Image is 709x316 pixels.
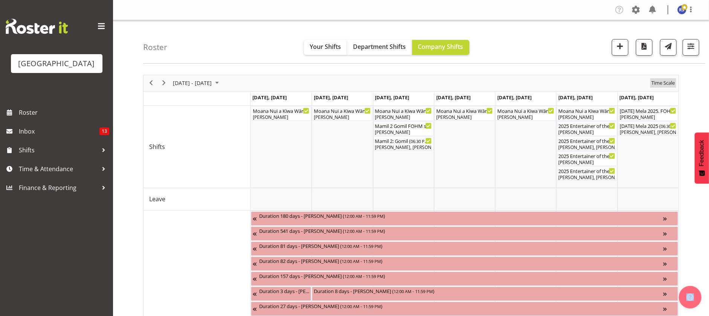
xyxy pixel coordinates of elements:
[557,137,617,151] div: Shifts"s event - 2025 Entertainer of the Year - MATINEE Begin From Saturday, October 4, 2025 at 1...
[559,114,615,121] div: [PERSON_NAME]
[558,94,593,101] span: [DATE], [DATE]
[661,123,700,129] span: 06:30 PM - 11:30 PM
[559,174,615,181] div: [PERSON_NAME], [PERSON_NAME], [PERSON_NAME], [PERSON_NAME], [PERSON_NAME], [PERSON_NAME]
[651,78,675,88] span: Time Scale
[618,106,678,121] div: Shifts"s event - Diwali Mela 2025. FOHM Shift Begin From Sunday, October 5, 2025 at 5:45:00 PM GM...
[559,144,615,151] div: [PERSON_NAME], [PERSON_NAME], [PERSON_NAME], [PERSON_NAME], [PERSON_NAME], [PERSON_NAME]
[342,243,381,249] span: 12:00 AM - 11:59 PM
[344,273,384,279] span: 12:00 AM - 11:59 PM
[683,39,699,56] button: Filter Shifts
[19,182,98,193] span: Finance & Reporting
[251,287,311,301] div: Unavailability"s event - Duration 3 days - Bobby-Lea Awhina Cassidy Begin From Friday, September ...
[252,94,287,101] span: [DATE], [DATE]
[99,128,109,135] span: 13
[497,94,532,101] span: [DATE], [DATE]
[157,75,170,91] div: next period
[6,19,68,34] img: Rosterit website logo
[314,107,370,114] div: Moana Nui a Kiwa Wānanga Cargo Shed ( )
[143,43,167,52] h4: Roster
[344,213,384,219] span: 12:00 AM - 11:59 PM
[660,39,677,56] button: Send a list of all shifts for the selected filtered period to all rostered employees.
[373,122,434,136] div: Shifts"s event - Mamil 2 Gomil FOHM shift Begin From Wednesday, October 1, 2025 at 5:45:00 PM GMT...
[149,194,165,204] span: Leave
[304,40,347,55] button: Your Shifts
[495,106,556,121] div: Shifts"s event - Moana Nui a Kiwa Wānanga Cargo Shed Begin From Friday, October 3, 2025 at 8:15:0...
[146,78,156,88] button: Previous
[497,107,554,114] div: Moana Nui a Kiwa Wānanga Cargo Shed ( )
[251,257,678,271] div: Unavailability"s event - Duration 82 days - David Fourie Begin From Wednesday, August 20, 2025 at...
[310,43,341,51] span: Your Shifts
[251,211,678,226] div: Unavailability"s event - Duration 180 days - Katrina Luca Begin From Friday, July 4, 2025 at 12:0...
[353,43,406,51] span: Department Shifts
[559,122,615,129] div: 2025 Entertainer of the Year FOHM shift - MATINEE ( )
[259,212,663,219] div: Duration 180 days - [PERSON_NAME] ( )
[172,78,222,88] button: September 2025
[411,138,450,144] span: 06:30 PM - 09:30 PM
[259,227,663,234] div: Duration 541 days - [PERSON_NAME] ( )
[159,78,169,88] button: Next
[677,5,686,14] img: robyn-shefer9526.jpg
[375,114,432,121] div: [PERSON_NAME]
[170,75,223,91] div: Sep 29 - Oct 05, 2025
[557,122,617,136] div: Shifts"s event - 2025 Entertainer of the Year FOHM shift - MATINEE Begin From Saturday, October 4...
[559,159,615,166] div: [PERSON_NAME]
[312,287,678,301] div: Unavailability"s event - Duration 8 days - Amy Duncanson Begin From Tuesday, September 30, 2025 a...
[253,107,309,114] div: Moana Nui a Kiwa Wānanga Cargo Shed ( )
[686,293,694,301] img: help-xxl-2.png
[375,144,432,151] div: [PERSON_NAME], [PERSON_NAME], [PERSON_NAME], [PERSON_NAME], [PERSON_NAME], [PERSON_NAME], [PERSON...
[251,302,678,316] div: Unavailability"s event - Duration 27 days - Caro Richards Begin From Saturday, September 27, 2025...
[259,287,309,295] div: Duration 3 days - [PERSON_NAME] Awhina [PERSON_NAME] ( )
[342,258,381,264] span: 12:00 AM - 11:59 PM
[347,40,412,55] button: Department Shifts
[698,140,705,166] span: Feedback
[144,188,251,211] td: Leave resource
[19,107,109,118] span: Roster
[312,106,372,121] div: Shifts"s event - Moana Nui a Kiwa Wānanga Cargo Shed Begin From Tuesday, September 30, 2025 at 8:...
[253,114,309,121] div: [PERSON_NAME]
[559,129,615,136] div: [PERSON_NAME]
[375,137,432,144] div: Mamil 2: Gomil ( )
[251,226,678,241] div: Unavailability"s event - Duration 541 days - Thomas Bohanna Begin From Tuesday, July 8, 2025 at 1...
[418,43,463,51] span: Company Shifts
[695,132,709,184] button: Feedback - Show survey
[314,114,370,121] div: [PERSON_NAME]
[19,163,98,175] span: Time & Attendance
[636,39,652,56] button: Download a PDF of the roster according to the set date range.
[19,126,99,137] span: Inbox
[436,114,493,121] div: [PERSON_NAME]
[618,122,678,136] div: Shifts"s event - Diwali Mela 2025 Begin From Sunday, October 5, 2025 at 6:30:00 PM GMT+13:00 Ends...
[612,39,628,56] button: Add a new shift
[650,78,676,88] button: Time Scale
[434,106,495,121] div: Shifts"s event - Moana Nui a Kiwa Wānanga Cargo Shed Begin From Thursday, October 2, 2025 at 8:15...
[149,142,165,151] span: Shifts
[259,257,663,264] div: Duration 82 days - [PERSON_NAME] ( )
[19,144,98,156] span: Shifts
[620,114,676,121] div: [PERSON_NAME]
[559,137,615,144] div: 2025 Entertainer of the Year - MATINEE ( )
[497,114,554,121] div: [PERSON_NAME]
[559,152,615,160] div: 2025 Entertainer of the Year FOHM shift - EVENING ( )
[144,106,251,188] td: Shifts resource
[251,272,678,286] div: Unavailability"s event - Duration 157 days - Ailie Rundle Begin From Wednesday, September 24, 202...
[620,122,676,129] div: [DATE] Mela 2025 ( )
[557,106,617,121] div: Shifts"s event - Moana Nui a Kiwa Wānanga Cargo Shed Begin From Saturday, October 4, 2025 at 8:15...
[557,167,617,181] div: Shifts"s event - 2025 Entertainer of the Year - EVENING Begin From Saturday, October 4, 2025 at 5...
[436,107,493,114] div: Moana Nui a Kiwa Wānanga Cargo Shed ( )
[251,242,678,256] div: Unavailability"s event - Duration 81 days - Grace Cavell Begin From Thursday, July 17, 2025 at 12...
[436,94,471,101] span: [DATE], [DATE]
[259,272,663,280] div: Duration 157 days - [PERSON_NAME] ( )
[375,107,432,114] div: Moana Nui a Kiwa Wānanga Cargo Shed ( )
[251,106,311,121] div: Shifts"s event - Moana Nui a Kiwa Wānanga Cargo Shed Begin From Monday, September 29, 2025 at 8:1...
[559,107,615,114] div: Moana Nui a Kiwa Wānanga Cargo Shed ( )
[559,167,615,175] div: 2025 Entertainer of the Year - EVENING ( )
[620,107,676,114] div: [DATE] Mela 2025. FOHM Shift ( )
[373,137,434,151] div: Shifts"s event - Mamil 2: Gomil Begin From Wednesday, October 1, 2025 at 6:30:00 PM GMT+13:00 End...
[620,129,676,136] div: [PERSON_NAME], [PERSON_NAME], [PERSON_NAME], [PERSON_NAME], [PERSON_NAME], [PERSON_NAME]
[344,228,384,234] span: 12:00 AM - 11:59 PM
[145,75,157,91] div: previous period
[342,303,381,309] span: 12:00 AM - 11:59 PM
[259,302,663,310] div: Duration 27 days - [PERSON_NAME] ( )
[375,129,432,136] div: [PERSON_NAME]
[172,78,212,88] span: [DATE] - [DATE]
[412,40,469,55] button: Company Shifts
